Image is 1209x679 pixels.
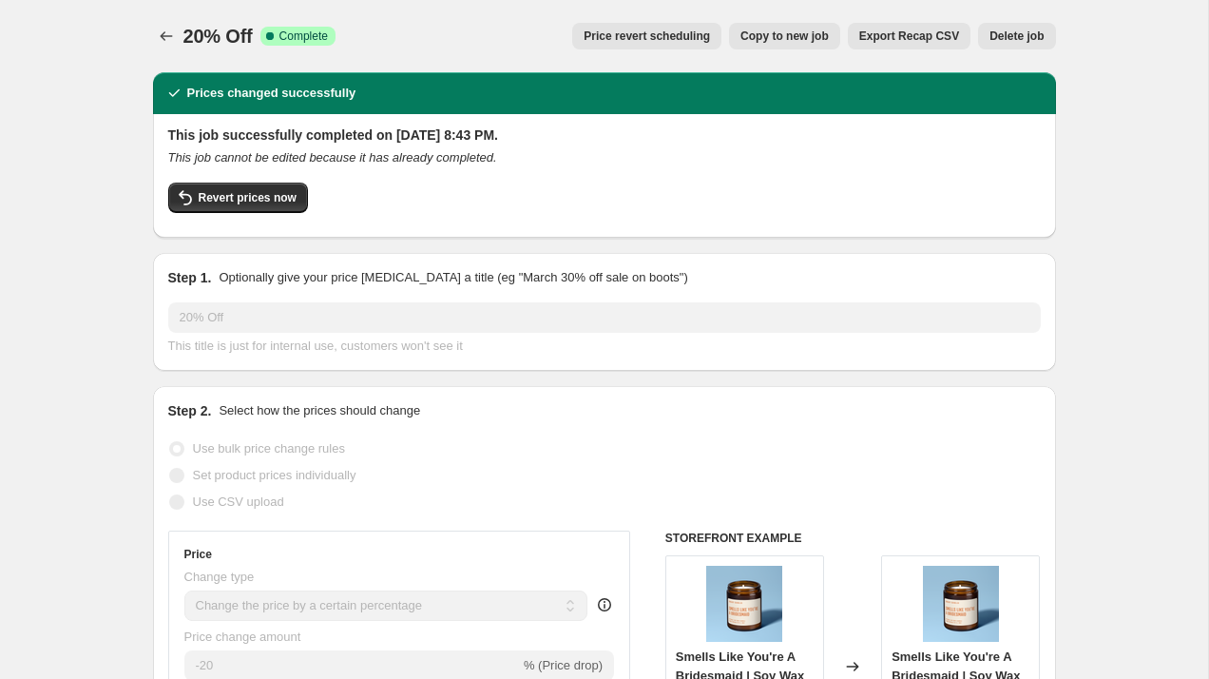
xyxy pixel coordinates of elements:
[584,29,710,44] span: Price revert scheduling
[706,566,782,642] img: You_re_a_Bridesmaid_1_80x.png
[199,190,297,205] span: Revert prices now
[219,401,420,420] p: Select how the prices should change
[572,23,721,49] button: Price revert scheduling
[184,570,255,584] span: Change type
[168,302,1041,333] input: 30% off holiday sale
[848,23,970,49] button: Export Recap CSV
[168,183,308,213] button: Revert prices now
[978,23,1055,49] button: Delete job
[168,339,463,353] span: This title is just for internal use, customers won't see it
[193,441,345,456] span: Use bulk price change rules
[923,566,999,642] img: You_re_a_Bridesmaid_1_80x.png
[168,268,212,287] h2: Step 1.
[168,126,1041,145] h2: This job successfully completed on [DATE] 8:43 PM.
[168,401,212,420] h2: Step 2.
[193,495,284,509] span: Use CSV upload
[740,29,829,44] span: Copy to new job
[524,658,603,672] span: % (Price drop)
[183,26,253,47] span: 20% Off
[595,595,614,614] div: help
[184,630,301,644] span: Price change amount
[168,150,497,165] i: This job cannot be edited because it has already completed.
[187,84,356,103] h2: Prices changed successfully
[859,29,959,44] span: Export Recap CSV
[219,268,687,287] p: Optionally give your price [MEDICAL_DATA] a title (eg "March 30% off sale on boots")
[989,29,1044,44] span: Delete job
[729,23,840,49] button: Copy to new job
[193,468,356,482] span: Set product prices individually
[279,29,328,44] span: Complete
[184,547,212,562] h3: Price
[665,531,1041,546] h6: STOREFRONT EXAMPLE
[153,23,180,49] button: Price change jobs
